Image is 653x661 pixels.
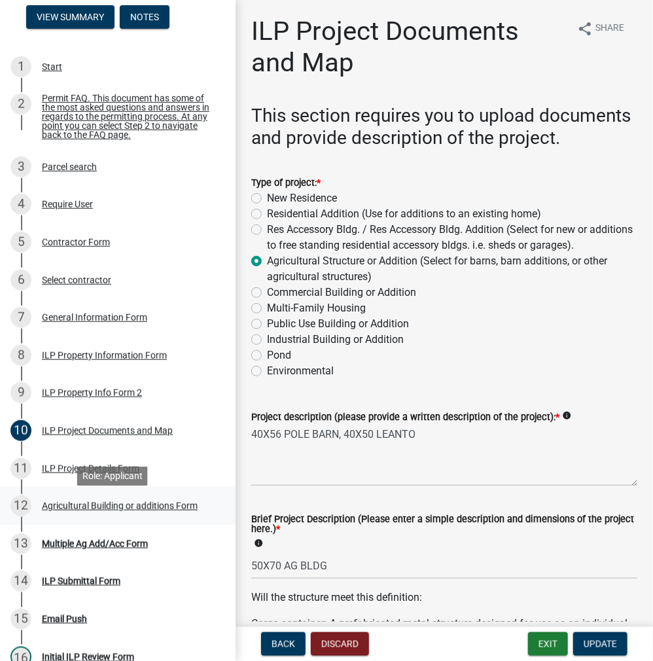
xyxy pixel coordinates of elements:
[10,533,31,554] div: 13
[77,467,148,486] div: Role: Applicant
[577,21,593,37] i: share
[42,313,147,322] div: General Information Form
[251,179,321,188] label: Type of project:
[573,632,627,656] button: Update
[42,351,167,360] div: ILP Property Information Form
[267,253,637,285] label: Agricultural Structure or Addition (Select for barns, barn additions, or other agricultural struc...
[26,5,115,29] button: View Summary
[10,156,31,177] div: 3
[42,464,139,473] div: ILP Project Details Form
[251,413,559,422] label: Project description (please provide a written description of the project):
[120,12,169,23] wm-modal-confirm: Notes
[251,105,637,149] h3: This section requires you to upload documents and provide description of the project.
[42,238,110,247] div: Contractor Form
[267,332,404,348] label: Industrial Building or Addition
[42,276,111,285] div: Select contractor
[42,577,120,586] div: ILP Submittal Form
[267,363,334,379] label: Environmental
[595,21,624,37] span: Share
[42,501,198,510] div: Agricultural Building or additions Form
[10,345,31,366] div: 8
[267,316,409,332] label: Public Use Building or Addition
[251,16,567,79] h1: ILP Project Documents and Map
[267,190,337,206] label: New Residence
[267,222,637,253] label: Res Accessory Bldg. / Res Accessory Bldg. Addition (Select for new or additions to free standing ...
[261,632,306,656] button: Back
[42,62,62,71] div: Start
[42,615,87,624] div: Email Push
[10,571,31,592] div: 14
[267,348,291,363] label: Pond
[528,632,568,656] button: Exit
[567,16,635,41] button: shareShare
[254,539,263,548] i: info
[42,162,97,171] div: Parcel search
[10,94,31,115] div: 2
[562,411,571,420] i: info
[251,590,637,605] p: Will the structure meet this definition:
[120,5,169,29] button: Notes
[10,56,31,77] div: 1
[10,382,31,403] div: 9
[251,515,637,534] label: Brief Project Description (Please enter a simple description and dimensions of the project here.)
[10,194,31,215] div: 4
[311,632,369,656] button: Discard
[267,300,366,316] label: Multi-Family Housing
[26,12,115,23] wm-modal-confirm: Summary
[272,639,295,649] span: Back
[10,307,31,328] div: 7
[42,539,148,548] div: Multiple Ag Add/Acc Form
[42,94,215,139] div: Permit FAQ. This document has some of the most asked questions and answers in regards to the perm...
[584,639,617,649] span: Update
[10,232,31,253] div: 5
[10,270,31,291] div: 6
[10,458,31,479] div: 11
[10,420,31,441] div: 10
[42,388,142,397] div: ILP Property Info Form 2
[267,285,416,300] label: Commercial Building or Addition
[10,495,31,516] div: 12
[10,609,31,630] div: 15
[42,426,173,435] div: ILP Project Documents and Map
[267,206,541,222] label: Residential Addition (Use for additions to an existing home)
[42,200,93,209] div: Require User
